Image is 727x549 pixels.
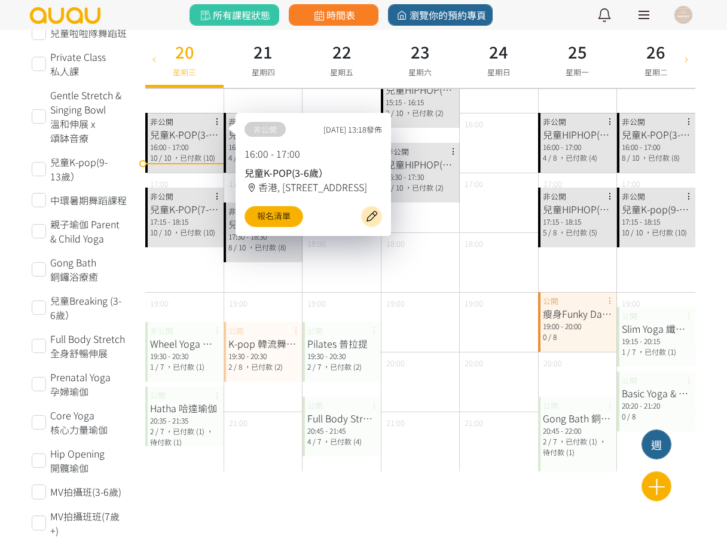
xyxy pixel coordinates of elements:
span: 16:00 [465,118,483,130]
span: 所有課程狀態 [198,8,270,22]
span: 星期五 [330,66,353,78]
span: ，已付款 (4) [558,152,597,162]
span: 2 [543,436,546,446]
span: 2 [386,108,389,118]
span: Gentle Stretch & Singing Bowl 溫和伸展 x 頌缽音療 [50,88,127,145]
h3: 25 [566,39,589,64]
span: / 10 [159,152,171,162]
div: 瘦身Funky Dance [543,306,612,321]
span: / 10 [234,242,246,252]
a: 瀏覽你的預約專頁 [388,4,493,26]
div: 16:00 - 17:00 [543,142,612,152]
span: 星期六 [408,66,432,78]
span: ，待付款 (1) [543,436,606,457]
span: / 7 [548,436,557,446]
h3: 22 [330,39,353,64]
span: 19:00 [386,297,405,309]
span: Hip Opening 開髖瑜伽 [50,446,127,475]
div: 17:15 - 18:15 [150,216,219,227]
span: 星期二 [644,66,668,78]
span: 1 [622,346,625,357]
div: 兒童HIPHOP(7-12歲) [386,157,454,171]
span: [DATE] 13:18發佈 [323,124,382,135]
a: 所有課程狀態 [190,4,279,26]
h3: 20 [173,39,196,64]
span: 19:00 [622,297,640,309]
img: logo.svg [29,7,102,24]
span: / 7 [313,361,321,372]
div: 19:30 - 20:30 [228,351,297,361]
div: Slim Yoga 纖體瑜珈 [622,321,691,336]
span: 星期一 [566,66,589,78]
span: 8 [622,152,625,162]
span: 星期四 [252,66,275,78]
h3: 24 [487,39,511,64]
a: 時間表 [289,4,378,26]
span: 2 [150,426,154,436]
span: 8 [228,242,232,252]
span: 中環暑期舞蹈課程 [50,193,127,207]
div: Hatha 哈達瑜伽 [150,401,219,415]
span: ，已付款 (1) [166,426,204,436]
span: 19:00 [150,297,169,309]
div: 兒童K-POP(3-6歲） [622,127,691,142]
span: 兒童Breaking (3-6歲） [50,293,127,322]
span: / 10 [627,152,639,162]
span: 21:00 [386,417,405,428]
span: 17:00 [622,178,640,189]
div: Basic Yoga & Stretch 基礎瑜伽及伸展 [622,386,691,400]
span: 20:00 [386,357,405,369]
h3: 26 [644,39,668,64]
span: / 10 [631,227,643,237]
div: 兒童K-POP(3-6歲） [245,165,382,180]
span: / 8 [548,332,557,342]
span: MV拍攝班(3-6歲) [50,484,121,499]
div: 20:45 - 22:00 [543,425,612,436]
div: 週 [642,437,671,453]
span: / 8 [548,152,557,162]
span: / 10 [391,108,403,118]
div: 20:35 - 21:35 [150,415,219,426]
div: Gong Bath 銅鑼浴療癒 [543,411,612,425]
span: 非公開 [245,122,286,137]
span: / 10 [159,227,171,237]
span: 21:00 [465,417,483,428]
span: Private Class 私人課 [50,50,127,78]
span: 17:00 [465,178,483,189]
span: ，已付款 (4) [323,436,362,446]
span: 星期日 [487,66,511,78]
span: Core Yoga 核心力量瑜伽 [50,408,127,437]
div: 兒童HIPHOP(7-12歲) [543,202,612,216]
span: MV拍攝班班(7歲+) [50,509,127,538]
div: 15:15 - 16:15 [386,97,454,108]
div: 20:45 - 21:45 [307,425,376,436]
span: 19:00 [229,297,248,309]
span: / 8 [627,411,636,421]
span: 18:00 [386,238,405,249]
h3: 21 [252,39,275,64]
span: Full Body Stretch 全身舒暢伸展 [50,332,127,360]
div: 16:30 - 17:30 [386,171,454,182]
span: 10 [622,227,629,237]
div: 19:30 - 20:30 [307,351,376,361]
div: 19:15 - 20:15 [622,336,691,346]
div: 兒童HIPHOP(3-6歲) [386,82,454,97]
div: 16:00 - 17:00 [622,142,691,152]
span: 瀏覽你的預約專頁 [395,8,486,22]
div: 16:00 - 17:00 [150,142,219,152]
div: 香港, [STREET_ADDRESS] [245,180,382,194]
span: ，已付款 (2) [405,182,444,192]
span: Gong Bath 銅鑼浴療癒 [50,255,127,284]
span: ，已付款 (2) [323,361,362,372]
span: 1 [150,361,154,372]
div: 19:00 - 20:00 [543,321,612,332]
div: 20:20 - 21:20 [622,400,691,411]
span: ，已付款 (1) [637,346,676,357]
span: ，已付款 (2) [405,108,444,118]
span: 18:00 [465,238,483,249]
span: 17:00 [150,178,169,189]
span: 5 [543,227,546,237]
span: 4 [307,436,311,446]
div: Full Body Stretch 全身舒暢伸展 [307,411,376,425]
span: 10 [150,227,157,237]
